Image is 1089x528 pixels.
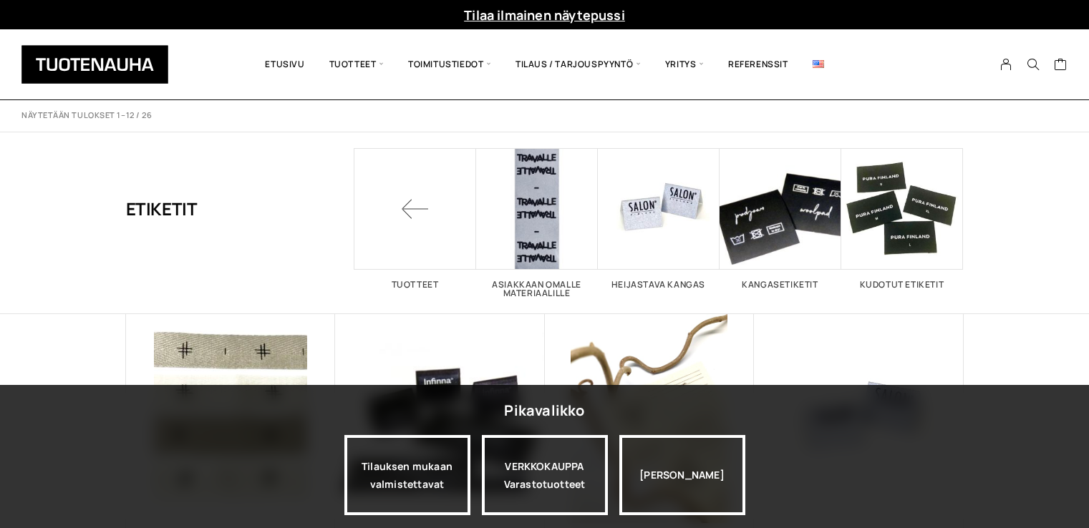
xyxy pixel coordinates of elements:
div: Pikavalikko [504,398,584,424]
div: VERKKOKAUPPA Varastotuotteet [482,435,608,515]
a: Cart [1054,57,1068,74]
a: Tuotteet [354,148,476,289]
span: Tilaus / Tarjouspyyntö [503,40,653,89]
a: Referenssit [716,40,800,89]
h1: Etiketit [126,148,198,270]
a: Visit product category Kangasetiketit [720,148,841,289]
h2: Kudotut etiketit [841,280,963,289]
p: Näytetään tulokset 1–12 / 26 [21,110,152,121]
h2: Tuotteet [354,280,476,289]
span: Yritys [653,40,716,89]
a: Visit product category Heijastava kangas [598,148,720,289]
h2: Asiakkaan omalle materiaalille [476,280,598,298]
img: English [813,60,824,68]
button: Search [1020,58,1047,71]
h2: Kangasetiketit [720,280,841,289]
a: Etusivu [253,40,316,89]
a: VERKKOKAUPPAVarastotuotteet [482,435,608,515]
a: Tilaa ilmainen näytepussi [464,6,625,24]
img: Tuotenauha Oy [21,45,168,84]
a: Visit product category Asiakkaan omalle materiaalille [476,148,598,298]
div: [PERSON_NAME] [619,435,745,515]
h2: Heijastava kangas [598,280,720,289]
span: Toimitustiedot [396,40,503,89]
a: Visit product category Kudotut etiketit [841,148,963,289]
a: My Account [992,58,1020,71]
span: Tuotteet [317,40,396,89]
a: Tilauksen mukaan valmistettavat [344,435,470,515]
